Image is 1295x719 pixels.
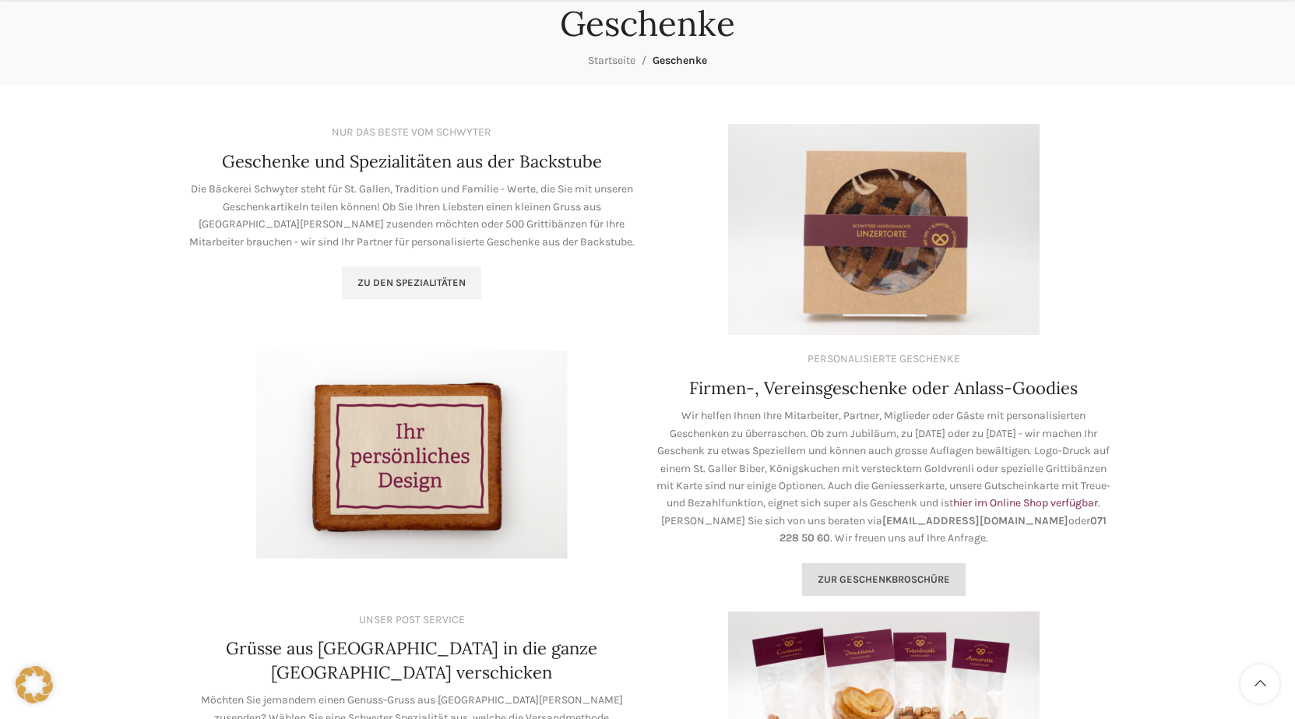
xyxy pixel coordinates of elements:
h4: Grüsse aus [GEOGRAPHIC_DATA] in die ganze [GEOGRAPHIC_DATA] verschicken [184,636,640,685]
a: Scroll to top button [1240,664,1279,703]
a: Zu den Spezialitäten [342,266,481,299]
h1: Geschenke [560,3,735,44]
p: Wir helfen Ihnen Ihre Mitarbeiter, Partner, Miglieder oder Gäste mit personalisierten Geschenken ... [656,407,1112,547]
a: Startseite [588,54,635,67]
span: Zu den Spezialitäten [357,277,466,289]
a: Zur geschenkbroschüre [802,563,966,596]
p: Die Bäckerei Schwyter steht für St. Gallen, Tradition und Familie - Werte, die Sie mit unseren Ge... [184,181,640,251]
strong: [EMAIL_ADDRESS][DOMAIN_NAME] [882,514,1068,527]
div: NUR DAS BESTE VOM SCHWYTER [332,124,491,141]
span: Geschenke [653,54,707,67]
div: UNSER POST SERVICE [359,612,465,629]
span: Zur geschenkbroschüre [818,573,950,586]
h4: Firmen-, Vereinsgeschenke oder Anlass-Goodies [689,376,1078,400]
h4: Geschenke und Spezialitäten aus der Backstube [222,150,602,174]
a: hier im Online Shop verfügbar [953,496,1098,509]
div: PERSONALISIERTE GESCHENKE [808,351,960,368]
